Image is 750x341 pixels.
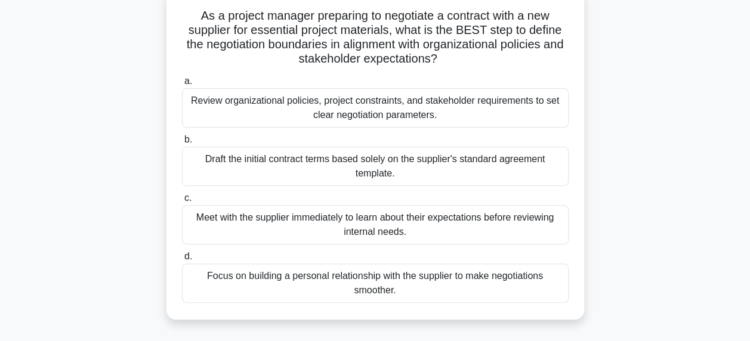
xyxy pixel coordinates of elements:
span: c. [184,193,192,203]
span: a. [184,76,192,86]
div: Review organizational policies, project constraints, and stakeholder requirements to set clear ne... [182,88,569,128]
span: b. [184,134,192,144]
div: Draft the initial contract terms based solely on the supplier's standard agreement template. [182,147,569,186]
div: Meet with the supplier immediately to learn about their expectations before reviewing internal ne... [182,205,569,244]
div: Focus on building a personal relationship with the supplier to make negotiations smoother. [182,263,569,303]
span: d. [184,251,192,261]
h5: As a project manager preparing to negotiate a contract with a new supplier for essential project ... [181,8,570,67]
